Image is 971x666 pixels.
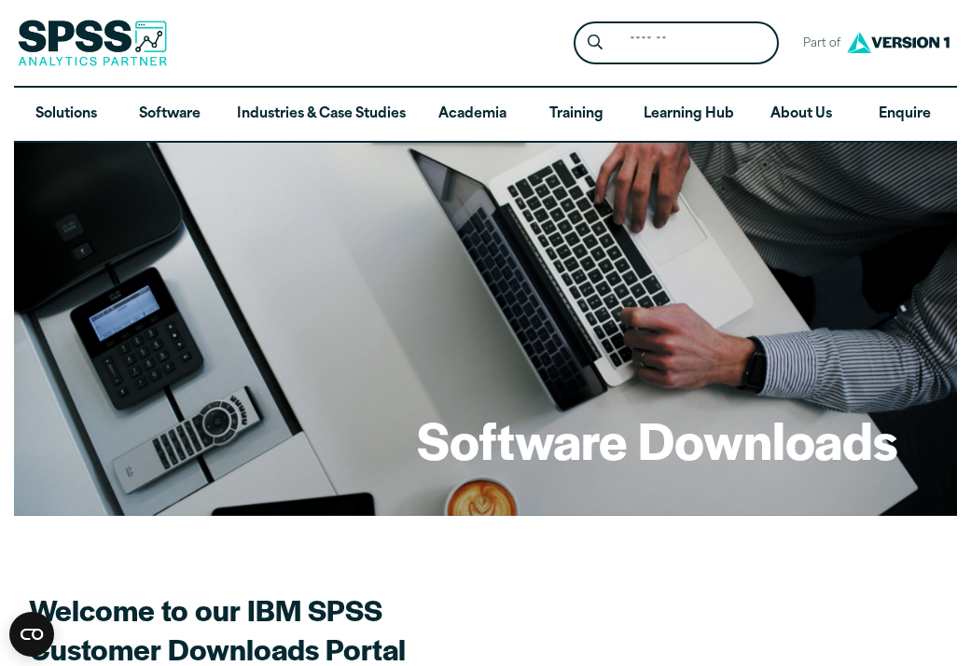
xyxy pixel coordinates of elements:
img: SPSS Analytics Partner [18,20,167,66]
a: Solutions [14,88,118,142]
a: Industries & Case Studies [222,88,421,142]
a: About Us [749,88,853,142]
a: Learning Hub [629,88,749,142]
a: Software [118,88,222,142]
a: Academia [421,88,524,142]
nav: Desktop version of site main menu [14,88,957,142]
form: Site Header Search Form [574,21,779,65]
a: Enquire [853,88,956,142]
span: Part of [794,31,843,58]
button: Search magnifying glass icon [578,26,613,61]
img: Version1 Logo [842,25,954,60]
svg: Search magnifying glass icon [588,35,603,50]
button: Open CMP widget [9,612,54,657]
h1: Software Downloads [417,406,898,474]
a: Training [525,88,629,142]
